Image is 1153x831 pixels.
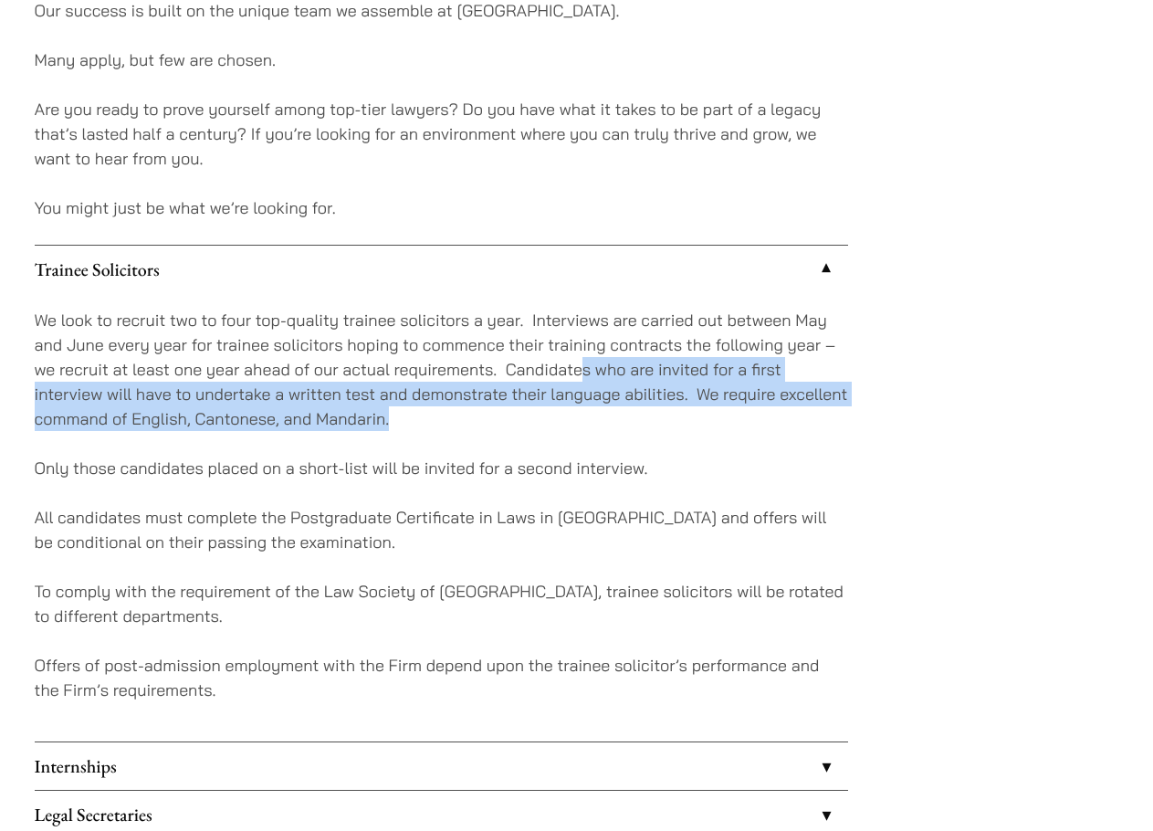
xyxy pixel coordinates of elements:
p: To comply with the requirement of the Law Society of [GEOGRAPHIC_DATA], trainee solicitors will b... [35,579,848,628]
div: Trainee Solicitors [35,293,848,742]
p: Are you ready to prove yourself among top-tier lawyers? Do you have what it takes to be part of a... [35,97,848,171]
a: Internships [35,742,848,790]
a: Trainee Solicitors [35,246,848,293]
p: Only those candidates placed on a short-list will be invited for a second interview. [35,456,848,480]
p: All candidates must complete the Postgraduate Certificate in Laws in [GEOGRAPHIC_DATA] and offers... [35,505,848,554]
p: We look to recruit two to four top-quality trainee solicitors a year. Interviews are carried out ... [35,308,848,431]
p: Offers of post-admission employment with the Firm depend upon the trainee solicitor’s performance... [35,653,848,702]
p: You might just be what we’re looking for. [35,195,848,220]
p: Many apply, but few are chosen. [35,47,848,72]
